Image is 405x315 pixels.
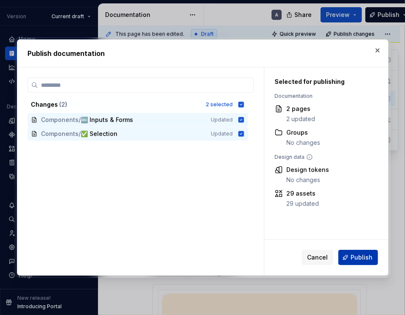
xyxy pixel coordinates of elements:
[41,130,79,138] span: Components
[351,253,372,262] span: Publish
[307,253,328,262] span: Cancel
[286,115,315,123] div: 2 updated
[286,189,319,198] div: 29 assets
[286,128,320,137] div: Groups
[338,250,378,265] button: Publish
[59,101,67,108] span: ( 2 )
[275,154,374,160] div: Design data
[81,130,117,138] span: ✅ Selection
[286,199,319,208] div: 29 updated
[41,116,79,124] span: Components
[211,116,233,123] span: Updated
[275,93,374,99] div: Documentation
[286,138,320,147] div: No changes
[286,166,329,174] div: Design tokens
[81,116,133,124] span: 🔤 Inputs & Forms
[31,100,201,109] div: Changes
[275,77,374,86] div: Selected for publishing
[286,105,315,113] div: 2 pages
[286,176,329,184] div: No changes
[211,130,233,137] span: Updated
[27,48,378,58] h2: Publish documentation
[302,250,333,265] button: Cancel
[79,116,81,124] span: /
[79,130,81,138] span: /
[206,101,233,108] div: 2 selected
